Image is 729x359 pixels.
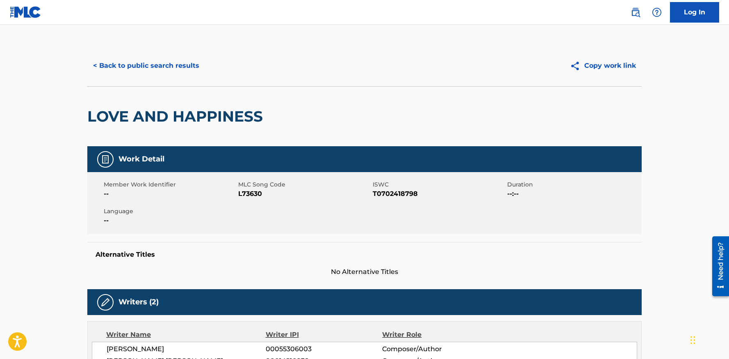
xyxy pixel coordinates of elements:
[238,189,371,199] span: L73630
[87,267,642,277] span: No Alternative Titles
[266,330,383,340] div: Writer IPI
[107,344,266,354] span: [PERSON_NAME]
[118,297,159,307] h5: Writers (2)
[507,189,640,199] span: --:--
[104,180,236,189] span: Member Work Identifier
[649,4,665,21] div: Help
[706,232,729,301] iframe: Resource Center
[238,180,371,189] span: MLC Song Code
[652,7,662,17] img: help
[266,344,382,354] span: 00055306003
[382,344,488,354] span: Composer/Author
[100,297,110,307] img: Writers
[688,320,729,359] iframe: Chat Widget
[100,154,110,164] img: Work Detail
[373,180,505,189] span: ISWC
[373,189,505,199] span: T0702418798
[10,6,41,18] img: MLC Logo
[631,7,640,17] img: search
[690,328,695,352] div: Drag
[670,2,719,23] a: Log In
[87,107,267,126] h2: LOVE AND HAPPINESS
[564,55,642,76] button: Copy work link
[87,55,205,76] button: < Back to public search results
[627,4,644,21] a: Public Search
[106,330,266,340] div: Writer Name
[96,251,633,259] h5: Alternative Titles
[118,154,164,164] h5: Work Detail
[104,189,236,199] span: --
[104,216,236,226] span: --
[570,61,584,71] img: Copy work link
[382,330,488,340] div: Writer Role
[507,180,640,189] span: Duration
[104,207,236,216] span: Language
